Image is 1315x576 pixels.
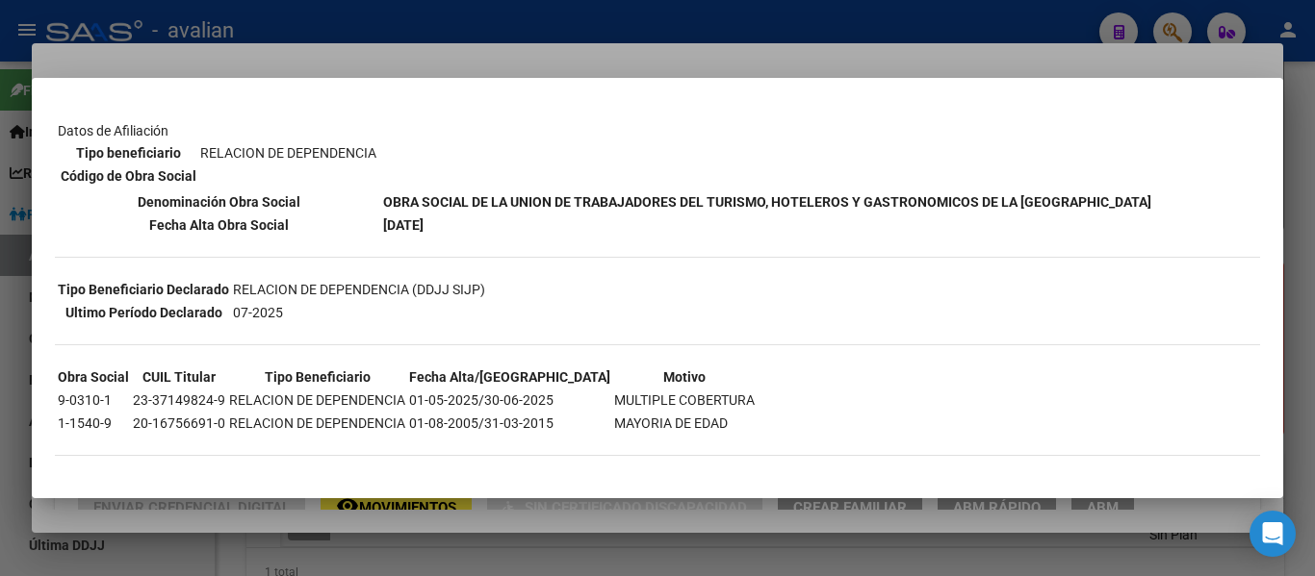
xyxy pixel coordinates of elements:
td: 01-05-2025/30-06-2025 [408,389,611,411]
td: 07-2025 [232,302,486,323]
th: CUIL Titular [132,366,226,388]
td: 9-0310-1 [57,389,130,411]
th: Tipo beneficiario [60,142,197,163]
th: Código de Obra Social [60,165,197,187]
td: 23-37149824-9 [132,389,226,411]
th: Ultimo Período Declarado [57,302,230,323]
td: MULTIPLE COBERTURA [613,389,756,411]
td: RELACION DE DEPENDENCIA [199,142,377,163]
td: 1-1540-9 [57,413,130,434]
td: MAYORIA DE EDAD [613,413,756,434]
b: OBRA SOCIAL DE LA UNION DE TRABAJADORES DEL TURISMO, HOTELEROS Y GASTRONOMICOS DE LA [GEOGRAPHIC_... [383,194,1151,210]
th: Obra Social [57,366,130,388]
td: 01-08-2005/31-03-2015 [408,413,611,434]
td: RELACION DE DEPENDENCIA (DDJJ SIJP) [232,279,486,300]
td: RELACION DE DEPENDENCIA [228,389,406,411]
div: Open Intercom Messenger [1250,511,1296,557]
th: Tipo Beneficiario [228,366,406,388]
th: Denominación Obra Social [57,191,380,213]
td: RELACION DE DEPENDENCIA [228,413,406,434]
th: Tipo Beneficiario Declarado [57,279,230,300]
th: Fecha Alta Obra Social [57,214,380,236]
th: Motivo [613,366,756,388]
b: [DATE] [383,217,424,233]
td: 20-16756691-0 [132,413,226,434]
th: Fecha Alta/[GEOGRAPHIC_DATA] [408,366,611,388]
